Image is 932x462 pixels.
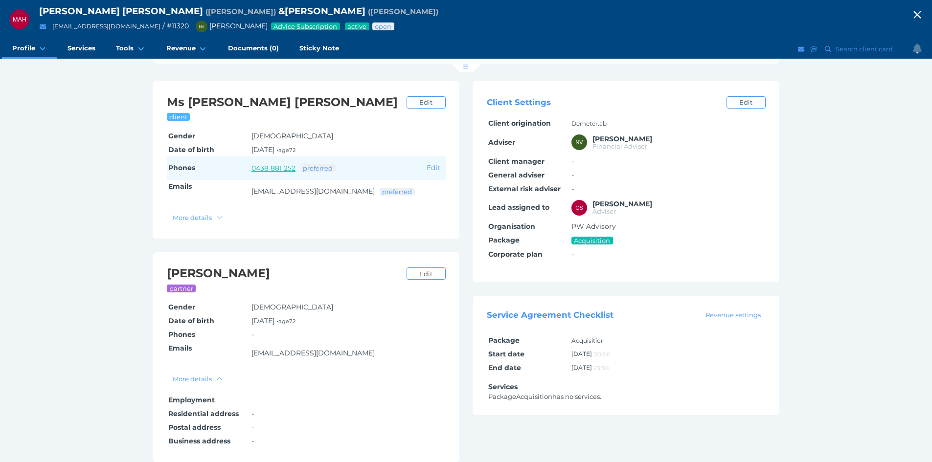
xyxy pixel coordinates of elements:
[168,316,214,325] span: Date of birth
[168,437,230,445] span: Business address
[168,132,195,140] span: Gender
[299,44,339,52] span: Sticky Note
[166,44,196,52] span: Revenue
[168,330,195,339] span: Phones
[205,7,276,16] span: Preferred name
[168,409,239,418] span: Residential address
[573,237,611,244] span: Acquisition
[167,266,402,281] h2: [PERSON_NAME]
[570,348,766,361] td: [DATE]
[162,22,189,30] span: / # 11320
[488,184,561,193] span: External risk adviser
[52,22,160,30] a: [EMAIL_ADDRESS][DOMAIN_NAME]
[570,334,766,348] td: Acquisition
[168,145,214,154] span: Date of birth
[191,22,268,30] span: [PERSON_NAME]
[374,22,392,30] span: Advice status: Review not yet booked in
[382,188,413,196] span: preferred
[576,139,583,145] span: NV
[488,363,521,372] span: End date
[488,236,520,244] span: Package
[488,382,518,391] span: Services
[727,96,766,109] a: Edit
[488,350,524,358] span: Start date
[251,145,296,154] span: [DATE] •
[169,113,188,121] span: client
[116,44,134,52] span: Tools
[592,199,652,208] span: Geraldine Scott
[488,393,601,400] span: Package Acquisition has no services.
[167,95,402,110] h2: Ms [PERSON_NAME] [PERSON_NAME]
[415,98,436,106] span: Edit
[488,157,545,166] span: Client manager
[251,164,296,173] a: 0438 881 252
[169,375,214,383] span: More details
[701,311,765,319] span: Revenue settings
[415,270,436,278] span: Edit
[701,310,765,320] a: Revenue settings
[278,318,296,325] small: age 72
[570,361,766,375] td: [DATE]
[593,364,609,372] span: 23:59
[592,207,616,215] span: Adviser
[156,39,218,59] a: Revenue
[571,250,574,259] span: -
[488,171,545,179] span: General adviser
[168,373,227,385] button: More details
[278,5,365,17] span: & [PERSON_NAME]
[168,423,221,432] span: Postal address
[592,142,647,150] span: Financial Adviser
[168,303,195,311] span: Gender
[834,45,897,53] span: Search client card
[228,44,279,52] span: Documents (0)
[199,24,204,29] span: NV
[168,182,192,191] span: Emails
[735,98,756,106] span: Edit
[273,22,338,30] span: Advice Subscription
[12,44,35,52] span: Profile
[196,21,207,32] div: Nancy Vos
[168,344,192,352] span: Emails
[251,409,254,418] span: -
[488,203,549,212] span: Lead assigned to
[39,5,203,17] span: [PERSON_NAME] [PERSON_NAME]
[251,437,254,445] span: -
[407,267,446,280] a: Edit
[488,119,551,128] span: Client origination
[218,39,289,59] a: Documents (0)
[571,171,574,179] span: -
[10,10,29,29] div: Margaret Anne Hutchinson
[571,134,587,150] div: Nancy Vos
[427,163,440,172] a: Edit
[820,43,898,55] button: Search client card
[168,396,215,404] span: Employment
[251,187,375,196] a: [EMAIL_ADDRESS][DOMAIN_NAME]
[571,222,616,231] span: PW Advisory
[570,117,766,131] td: Demeter.ab
[251,316,296,325] span: [DATE] •
[571,200,587,216] div: Geraldine Scott
[302,164,334,172] span: preferred
[487,310,614,320] span: Service Agreement Checklist
[592,134,652,143] span: Nancy Vos
[368,7,438,16] span: Preferred name
[796,43,806,55] button: Email
[593,351,611,358] span: 00:00
[37,21,49,33] button: Email
[488,138,515,147] span: Adviser
[168,163,195,172] span: Phones
[488,336,520,345] span: Package
[251,349,375,357] a: [EMAIL_ADDRESS][DOMAIN_NAME]
[407,96,446,109] a: Edit
[251,303,333,311] span: [DEMOGRAPHIC_DATA]
[347,22,367,30] span: Service package status: Active service agreement in place
[571,157,574,166] span: -
[575,205,583,211] span: GS
[68,44,95,52] span: Services
[278,147,296,154] small: age 72
[13,16,26,23] span: MAH
[488,222,535,231] span: Organisation
[809,43,819,55] button: SMS
[571,184,574,193] span: -
[2,39,57,59] a: Profile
